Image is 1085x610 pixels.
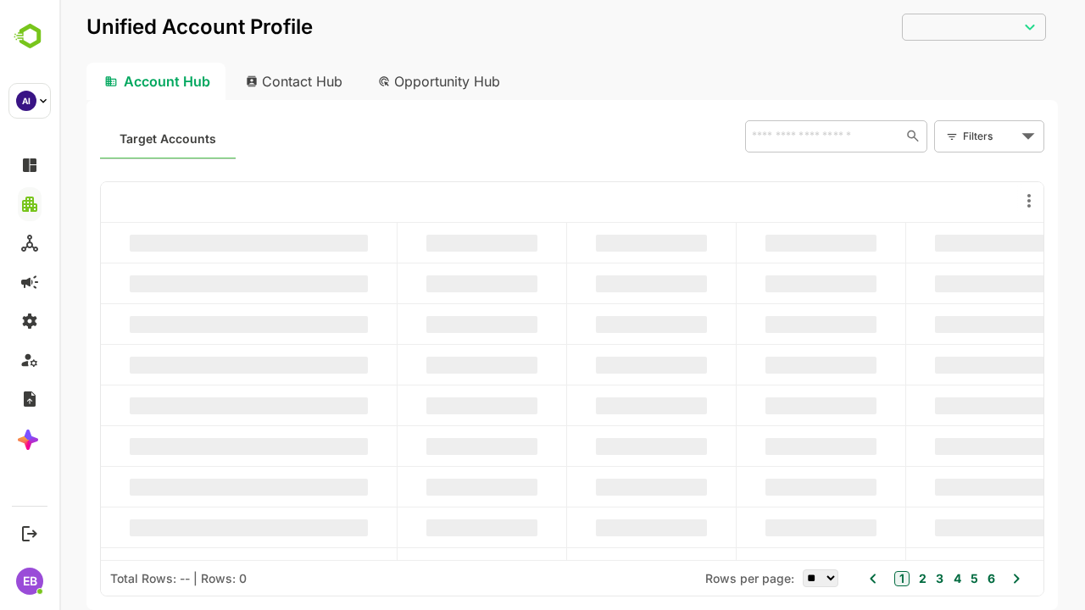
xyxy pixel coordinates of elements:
[60,128,157,150] span: Known accounts you’ve identified to target - imported from CRM, Offline upload, or promoted from ...
[305,63,456,100] div: Opportunity Hub
[173,63,298,100] div: Contact Hub
[16,568,43,595] div: EB
[904,127,958,145] div: Filters
[907,569,919,588] button: 5
[51,571,187,585] div: Total Rows: -- | Rows: 0
[872,569,884,588] button: 3
[890,569,902,588] button: 4
[835,571,850,586] button: 1
[902,119,985,154] div: Filters
[924,569,936,588] button: 6
[855,569,867,588] button: 2
[843,12,987,42] div: ​
[18,522,41,545] button: Logout
[27,17,253,37] p: Unified Account Profile
[16,91,36,111] div: AI
[8,20,52,53] img: BambooboxLogoMark.f1c84d78b4c51b1a7b5f700c9845e183.svg
[646,571,735,585] span: Rows per page:
[27,63,166,100] div: Account Hub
